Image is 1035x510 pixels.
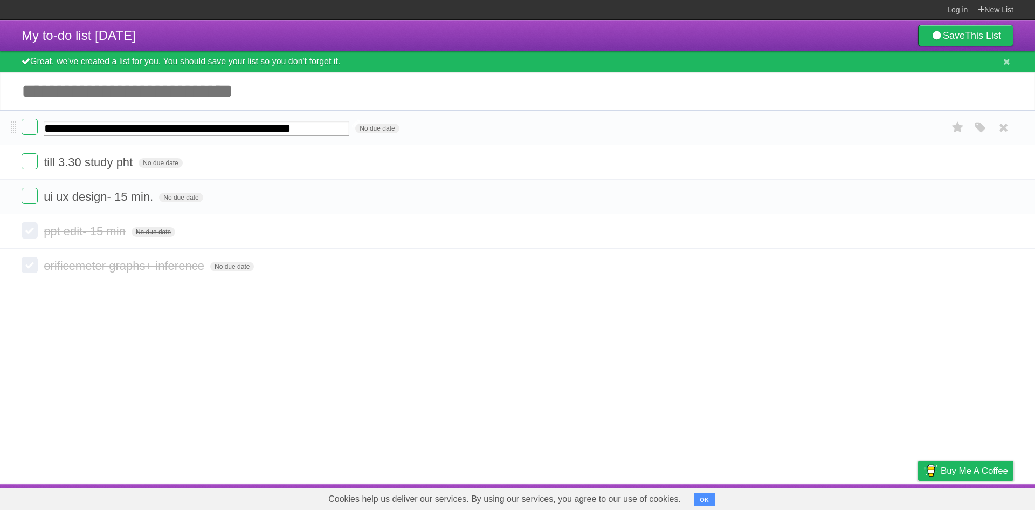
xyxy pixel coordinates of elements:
b: This List [965,30,1001,41]
a: Suggest a feature [946,487,1013,507]
label: Done [22,188,38,204]
button: OK [694,493,715,506]
a: Buy me a coffee [918,461,1013,481]
a: SaveThis List [918,25,1013,46]
a: Developers [810,487,854,507]
span: Buy me a coffee [941,461,1008,480]
a: About [775,487,797,507]
label: Done [22,257,38,273]
span: No due date [355,124,399,133]
span: No due date [139,158,182,168]
span: No due date [159,193,203,202]
span: Cookies help us deliver our services. By using our services, you agree to our use of cookies. [318,488,692,510]
span: My to-do list [DATE] [22,28,136,43]
label: Done [22,119,38,135]
span: No due date [210,262,254,271]
span: ui ux design- 15 min. [44,190,156,203]
a: Privacy [904,487,932,507]
label: Done [22,222,38,239]
span: orificemeter graphs+ inference [44,259,207,273]
label: Done [22,153,38,169]
span: till 3.30 study pht [44,155,135,169]
span: ppt edit- 15 min [44,225,128,238]
span: No due date [132,227,175,237]
label: Star task [948,119,968,137]
img: Buy me a coffee [923,461,938,480]
a: Terms [867,487,891,507]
